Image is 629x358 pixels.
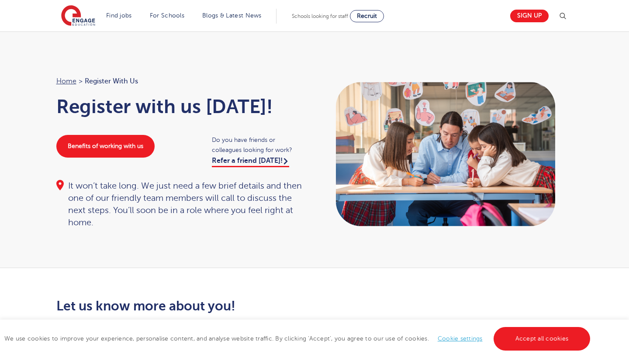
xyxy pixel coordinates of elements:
a: Blogs & Latest News [202,12,262,19]
h1: Register with us [DATE]! [56,96,306,117]
span: Do you have friends or colleagues looking for work? [212,135,306,155]
div: It won’t take long. We just need a few brief details and then one of our friendly team members wi... [56,180,306,229]
a: Cookie settings [438,335,483,342]
a: For Schools [150,12,184,19]
a: Sign up [510,10,549,22]
span: Schools looking for staff [292,13,348,19]
a: Recruit [350,10,384,22]
span: We use cookies to improve your experience, personalise content, and analyse website traffic. By c... [4,335,592,342]
a: Benefits of working with us [56,135,155,158]
a: Find jobs [106,12,132,19]
a: Accept all cookies [494,327,591,351]
span: > [79,77,83,85]
span: Recruit [357,13,377,19]
span: Register with us [85,76,138,87]
nav: breadcrumb [56,76,306,87]
a: Home [56,77,76,85]
img: Engage Education [61,5,95,27]
h2: Let us know more about you! [56,299,397,313]
a: Refer a friend [DATE]! [212,157,289,167]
